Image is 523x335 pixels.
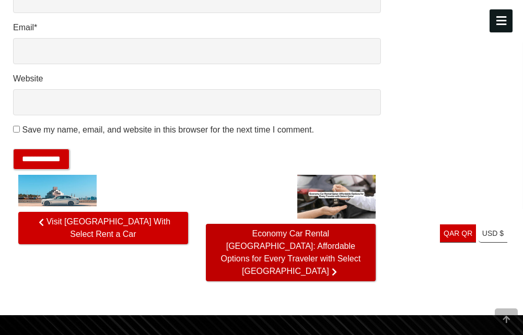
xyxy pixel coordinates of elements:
[479,224,507,243] a: USD $
[18,175,188,244] a: Visit [GEOGRAPHIC_DATA] With Select Rent a Car
[440,224,476,243] a: QAR QR
[297,175,376,219] img: Economy Car Rental Qatar: Affordable Options for Every Traveler with Select Qatar
[13,21,37,34] label: Email
[13,73,43,85] label: Website
[22,124,313,136] label: Save my name, email, and website in this browser for the next time I comment.
[206,224,376,281] span: Economy Car Rental [GEOGRAPHIC_DATA]: Affordable Options for Every Traveler with Select [GEOGRAPH...
[18,212,188,244] span: Visit [GEOGRAPHIC_DATA] With Select Rent a Car
[206,175,376,281] a: Economy Car Rental Qatar: Affordable Options for Every Traveler with Select QatarEconomy Car Rent...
